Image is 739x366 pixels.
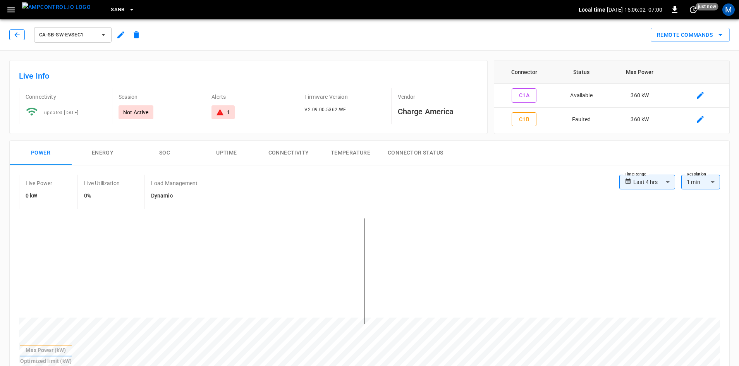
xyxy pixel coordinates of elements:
[681,175,720,189] div: 1 min
[39,31,96,40] span: ca-sb-sw-evseC1
[26,179,53,187] p: Live Power
[398,105,478,118] h6: Charge America
[26,192,53,200] h6: 0 kW
[151,179,198,187] p: Load Management
[10,141,72,165] button: Power
[554,108,608,132] td: Faulted
[84,192,120,200] h6: 0%
[579,6,605,14] p: Local time
[608,84,671,108] td: 360 kW
[554,84,608,108] td: Available
[494,60,729,131] table: connector table
[554,60,608,84] th: Status
[320,141,382,165] button: Temperature
[304,93,385,101] p: Firmware Version
[398,93,478,101] p: Vendor
[34,27,112,43] button: ca-sb-sw-evseC1
[227,108,230,116] div: 1
[211,93,292,101] p: Alerts
[512,88,536,103] button: C1A
[26,93,106,101] p: Connectivity
[687,171,706,177] label: Resolution
[111,5,125,14] span: SanB
[304,107,346,112] span: V2.09.00.5362.WE
[696,3,718,10] span: just now
[196,141,258,165] button: Uptime
[608,60,671,84] th: Max Power
[512,112,536,127] button: C1B
[382,141,449,165] button: Connector Status
[687,3,699,16] button: set refresh interval
[633,175,675,189] div: Last 4 hrs
[651,28,730,42] div: remote commands options
[123,108,149,116] p: Not Active
[19,70,478,82] h6: Live Info
[607,6,662,14] p: [DATE] 15:06:02 -07:00
[72,141,134,165] button: Energy
[22,2,91,12] img: ampcontrol.io logo
[151,192,198,200] h6: Dynamic
[44,110,79,115] span: updated [DATE]
[651,28,730,42] button: Remote Commands
[494,60,554,84] th: Connector
[258,141,320,165] button: Connectivity
[119,93,199,101] p: Session
[625,171,646,177] label: Time Range
[722,3,735,16] div: profile-icon
[84,179,120,187] p: Live Utilization
[134,141,196,165] button: SOC
[108,2,138,17] button: SanB
[608,108,671,132] td: 360 kW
